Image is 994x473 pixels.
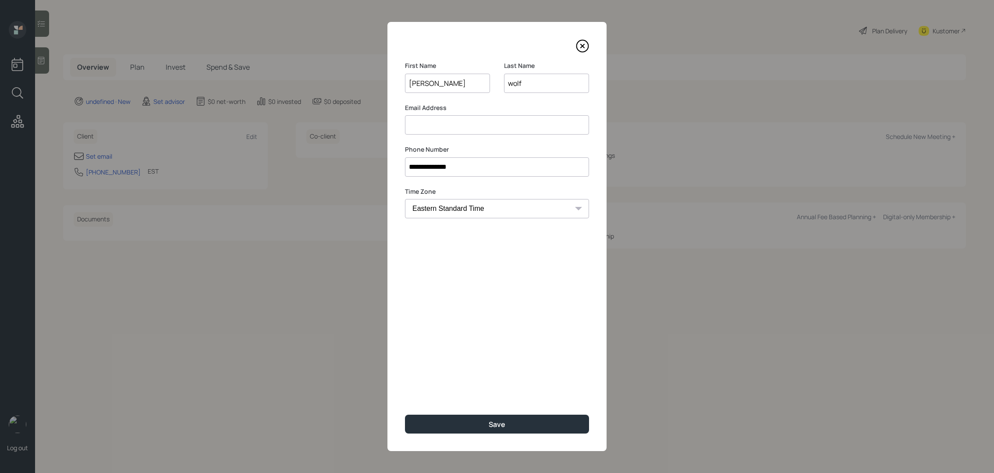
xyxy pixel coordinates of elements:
[405,415,589,434] button: Save
[504,61,589,70] label: Last Name
[405,61,490,70] label: First Name
[405,187,589,196] label: Time Zone
[405,103,589,112] label: Email Address
[489,420,505,429] div: Save
[405,145,589,154] label: Phone Number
